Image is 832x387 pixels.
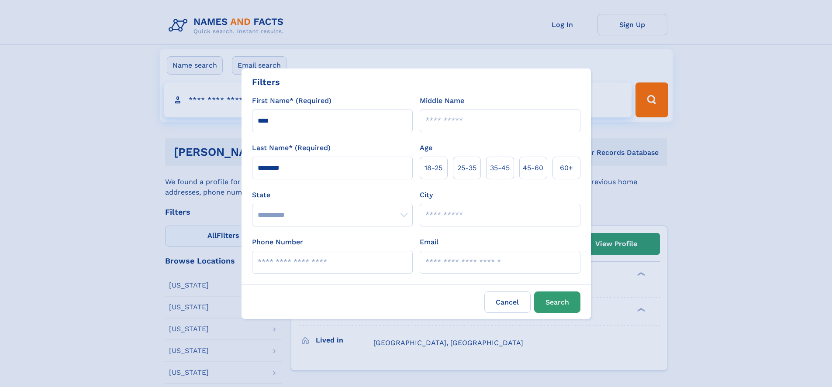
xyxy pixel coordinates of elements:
[252,96,331,106] label: First Name* (Required)
[523,163,543,173] span: 45‑60
[420,96,464,106] label: Middle Name
[490,163,510,173] span: 35‑45
[484,291,531,313] label: Cancel
[457,163,476,173] span: 25‑35
[560,163,573,173] span: 60+
[534,291,580,313] button: Search
[252,143,331,153] label: Last Name* (Required)
[420,237,438,247] label: Email
[252,190,413,200] label: State
[252,237,303,247] label: Phone Number
[420,143,432,153] label: Age
[425,163,442,173] span: 18‑25
[252,75,280,89] div: Filters
[420,190,433,200] label: City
